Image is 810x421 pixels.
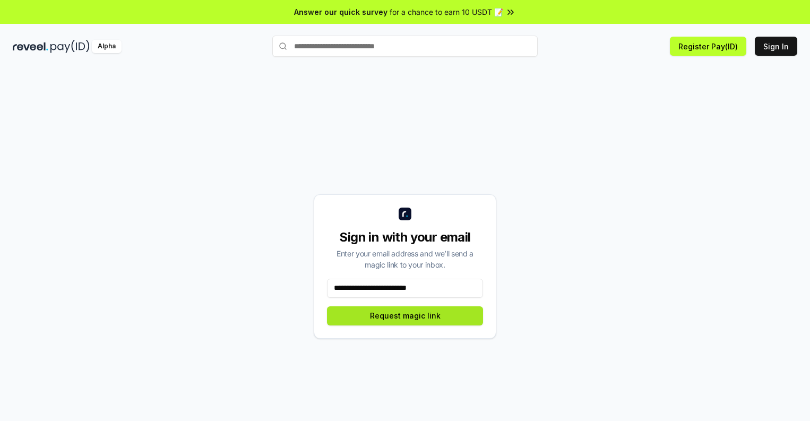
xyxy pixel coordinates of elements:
img: logo_small [399,208,411,220]
button: Request magic link [327,306,483,325]
div: Alpha [92,40,122,53]
span: for a chance to earn 10 USDT 📝 [390,6,503,18]
span: Answer our quick survey [294,6,387,18]
img: reveel_dark [13,40,48,53]
button: Sign In [755,37,797,56]
img: pay_id [50,40,90,53]
button: Register Pay(ID) [670,37,746,56]
div: Sign in with your email [327,229,483,246]
div: Enter your email address and we’ll send a magic link to your inbox. [327,248,483,270]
